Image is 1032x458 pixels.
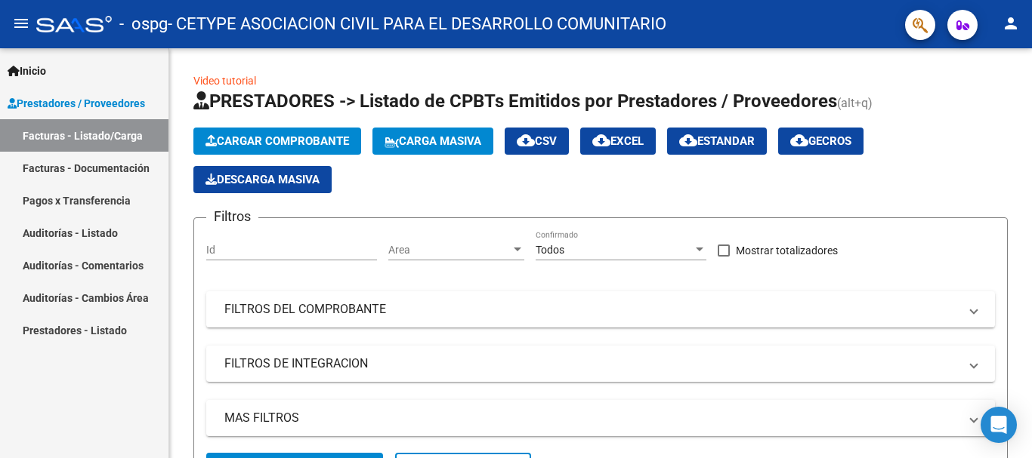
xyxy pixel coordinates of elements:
[206,206,258,227] h3: Filtros
[778,128,864,155] button: Gecros
[679,131,697,149] mat-icon: cloud_download
[517,134,557,148] span: CSV
[667,128,767,155] button: Estandar
[193,166,332,193] app-download-masive: Descarga masiva de comprobantes (adjuntos)
[790,131,808,149] mat-icon: cloud_download
[206,346,995,382] mat-expansion-panel-header: FILTROS DE INTEGRACION
[580,128,656,155] button: EXCEL
[592,134,644,148] span: EXCEL
[205,134,349,148] span: Cargar Comprobante
[388,244,511,257] span: Area
[385,134,481,148] span: Carga Masiva
[205,173,320,186] span: Descarga Masiva
[224,301,959,318] mat-panel-title: FILTROS DEL COMPROBANTE
[981,407,1017,443] div: Open Intercom Messenger
[536,244,564,256] span: Todos
[837,96,873,110] span: (alt+q)
[193,91,837,112] span: PRESTADORES -> Listado de CPBTs Emitidos por Prestadores / Proveedores
[12,14,30,32] mat-icon: menu
[8,95,145,112] span: Prestadores / Proveedores
[372,128,493,155] button: Carga Masiva
[206,400,995,436] mat-expansion-panel-header: MAS FILTROS
[517,131,535,149] mat-icon: cloud_download
[592,131,610,149] mat-icon: cloud_download
[736,241,838,260] span: Mostrar totalizadores
[119,8,168,41] span: - ospg
[679,134,755,148] span: Estandar
[8,63,46,79] span: Inicio
[193,75,256,87] a: Video tutorial
[790,134,851,148] span: Gecros
[168,8,666,41] span: - CETYPE ASOCIACION CIVIL PARA EL DESARROLLO COMUNITARIO
[505,128,569,155] button: CSV
[193,128,361,155] button: Cargar Comprobante
[1002,14,1020,32] mat-icon: person
[224,355,959,372] mat-panel-title: FILTROS DE INTEGRACION
[206,291,995,327] mat-expansion-panel-header: FILTROS DEL COMPROBANTE
[224,410,959,426] mat-panel-title: MAS FILTROS
[193,166,332,193] button: Descarga Masiva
